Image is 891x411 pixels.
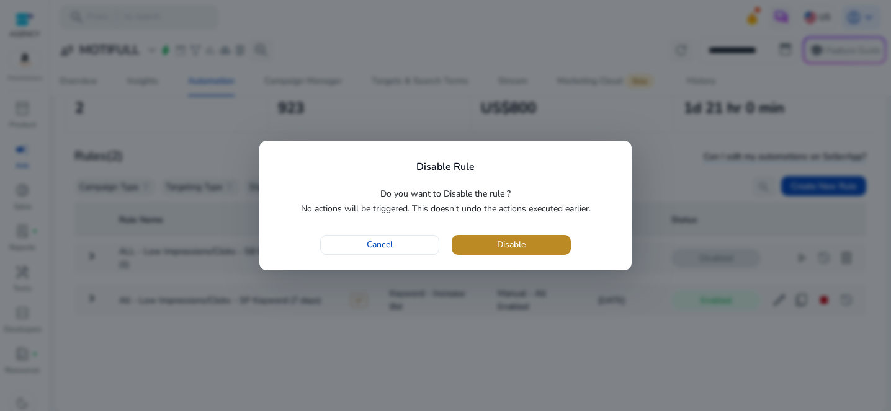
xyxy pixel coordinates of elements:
[275,187,616,216] p: Do you want to Disable the rule ? No actions will be triggered. This doesn't undo the actions exe...
[497,238,526,251] span: Disable
[452,235,571,255] button: Disable
[367,238,393,251] span: Cancel
[320,235,439,255] button: Cancel
[416,161,475,173] h4: Disable Rule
